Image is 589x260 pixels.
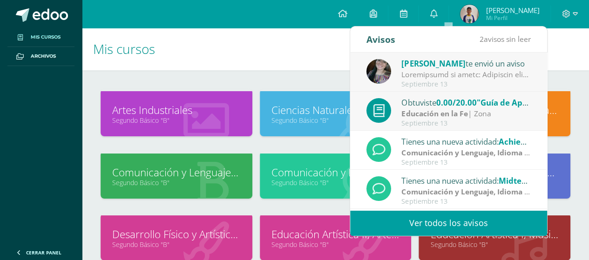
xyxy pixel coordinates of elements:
[401,108,531,119] div: | Zona
[486,14,539,22] span: Mi Perfil
[112,240,241,249] a: Segundo Básico "B"
[350,210,547,236] a: Ver todos los avisos
[271,178,400,187] a: Segundo Básico "B"
[271,165,400,180] a: Comunicación y Lenguaje, Idioma Extranjero Inglés
[401,147,531,158] div: | Prueba de Logro
[401,57,531,69] div: te envió un aviso
[112,116,241,125] a: Segundo Básico "B"
[112,103,241,117] a: Artes Industriales
[93,40,155,58] span: Mis cursos
[401,96,531,108] div: Obtuviste en
[498,175,549,186] span: Midterm test
[460,5,479,23] img: dd079a69b93e9f128f2eb28b5fbe9522.png
[401,80,531,88] div: Septiembre 13
[401,187,585,197] strong: Comunicación y Lenguaje, Idioma Extranjero Inglés
[7,28,74,47] a: Mis cursos
[401,120,531,127] div: Septiembre 13
[366,59,391,84] img: 8322e32a4062cfa8b237c59eedf4f548.png
[401,174,531,187] div: Tienes una nueva actividad:
[366,27,395,52] div: Avisos
[271,103,400,117] a: Ciencias Naturales (Introducción a la Química)
[112,165,241,180] a: Comunicación y Lenguaje, Idioma Español
[401,108,467,119] strong: Educación en la Fe
[271,240,400,249] a: Segundo Básico "B"
[401,58,465,69] span: [PERSON_NAME]
[486,6,539,15] span: [PERSON_NAME]
[26,249,61,256] span: Cerrar panel
[476,97,584,108] span: "Guía de Aprendizaje No. 2"
[498,136,562,147] span: Achievment test
[480,34,484,44] span: 2
[401,69,531,80] div: Publicación de notas: Estimados padres de familia de Segundo Básico, Reciban un cordial saludo. P...
[7,47,74,66] a: Archivos
[430,240,559,249] a: Segundo Básico "B"
[401,135,531,147] div: Tienes una nueva actividad:
[271,116,400,125] a: Segundo Básico "B"
[401,187,531,197] div: | Parcial
[401,147,585,158] strong: Comunicación y Lenguaje, Idioma Extranjero Inglés
[31,53,56,60] span: Archivos
[31,33,61,41] span: Mis cursos
[271,227,400,241] a: Educación Artística II, Artes Plásticas
[401,198,531,206] div: Septiembre 13
[480,34,531,44] span: avisos sin leer
[112,178,241,187] a: Segundo Básico "B"
[401,159,531,167] div: Septiembre 13
[436,97,476,108] span: 0.00/20.00
[112,227,241,241] a: Desarrollo Físico y Artístico (Extracurricular)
